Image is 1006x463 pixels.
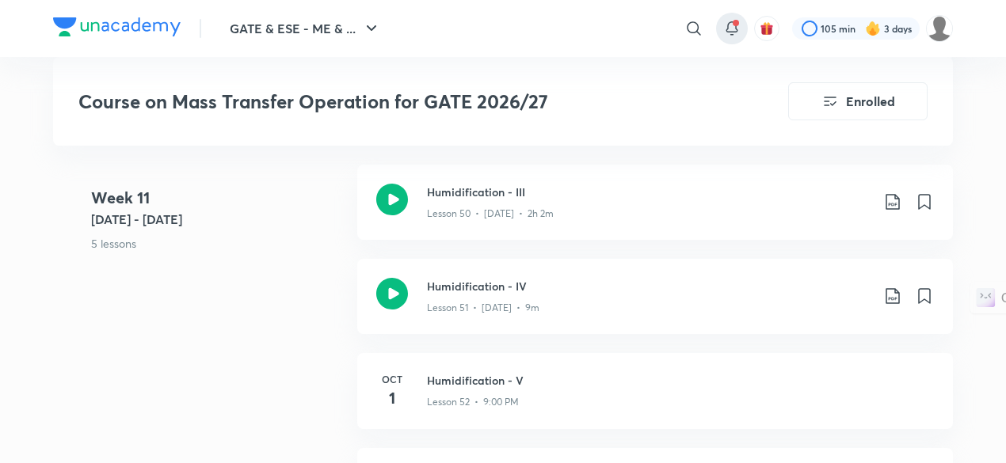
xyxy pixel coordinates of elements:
[53,17,181,40] a: Company Logo
[427,207,554,221] p: Lesson 50 • [DATE] • 2h 2m
[754,16,779,41] button: avatar
[78,90,699,113] h3: Course on Mass Transfer Operation for GATE 2026/27
[427,372,934,389] h3: Humidification - V
[926,15,953,42] img: yash Singh
[220,13,391,44] button: GATE & ESE - ME & ...
[357,165,953,259] a: Humidification - IIILesson 50 • [DATE] • 2h 2m
[53,17,181,36] img: Company Logo
[427,395,519,409] p: Lesson 52 • 9:00 PM
[91,210,345,229] h5: [DATE] - [DATE]
[788,82,928,120] button: Enrolled
[760,21,774,36] img: avatar
[865,21,881,36] img: streak
[357,353,953,448] a: Oct1Humidification - VLesson 52 • 9:00 PM
[427,278,871,294] h3: Humidification - IV
[376,386,408,410] h4: 1
[427,301,539,315] p: Lesson 51 • [DATE] • 9m
[427,184,871,200] h3: Humidification - III
[376,372,408,386] h6: Oct
[357,259,953,353] a: Humidification - IVLesson 51 • [DATE] • 9m
[91,186,345,210] h4: Week 11
[91,235,345,252] p: 5 lessons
